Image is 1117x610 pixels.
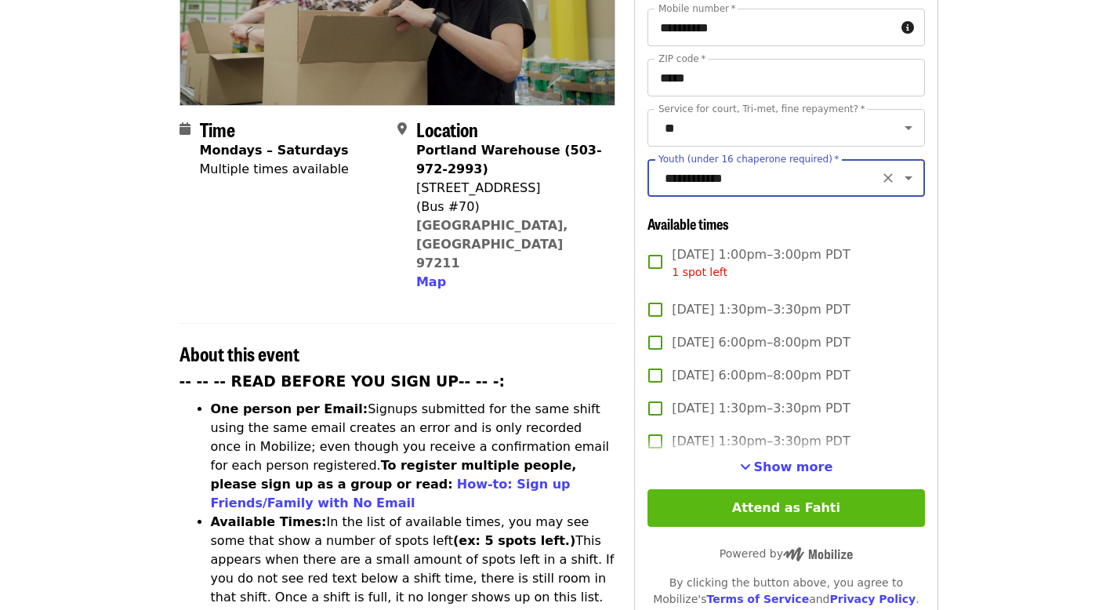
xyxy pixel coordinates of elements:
input: ZIP code [647,59,924,96]
span: 1 spot left [672,266,727,278]
span: [DATE] 6:00pm–8:00pm PDT [672,366,850,385]
span: Show more [754,459,833,474]
span: Location [416,115,478,143]
button: Open [898,117,919,139]
label: Mobile number [658,4,735,13]
label: Service for court, Tri-met, fine repayment? [658,104,865,114]
span: Powered by [720,547,853,560]
strong: Available Times: [211,514,327,529]
strong: To register multiple people, please sign up as a group or read: [211,458,577,492]
span: [DATE] 1:00pm–3:00pm PDT [672,245,850,281]
li: Signups submitted for the same shift using the same email creates an error and is only recorded o... [211,400,616,513]
li: In the list of available times, you may see some that show a number of spots left This appears wh... [211,513,616,607]
button: Map [416,273,446,292]
span: About this event [180,339,299,367]
a: [GEOGRAPHIC_DATA], [GEOGRAPHIC_DATA] 97211 [416,218,568,271]
a: Privacy Policy [829,593,916,605]
span: Map [416,274,446,289]
span: [DATE] 1:30pm–3:30pm PDT [672,300,850,319]
strong: -- -- -- READ BEFORE YOU SIGN UP-- -- -: [180,373,506,390]
img: Powered by Mobilize [783,547,853,561]
div: [STREET_ADDRESS] [416,179,603,198]
i: map-marker-alt icon [397,122,407,136]
div: (Bus #70) [416,198,603,216]
span: [DATE] 1:30pm–3:30pm PDT [672,399,850,418]
strong: (ex: 5 spots left.) [453,533,575,548]
span: [DATE] 6:00pm–8:00pm PDT [672,333,850,352]
label: Youth (under 16 chaperone required) [658,154,839,164]
strong: Mondays – Saturdays [200,143,349,158]
button: Open [898,167,919,189]
a: Terms of Service [706,593,809,605]
a: How-to: Sign up Friends/Family with No Email [211,477,571,510]
span: [DATE] 1:30pm–3:30pm PDT [672,432,850,451]
span: Time [200,115,235,143]
div: Multiple times available [200,160,349,179]
span: Available times [647,213,729,234]
strong: Portland Warehouse (503-972-2993) [416,143,602,176]
label: ZIP code [658,54,705,64]
button: Attend as Fahti [647,489,924,527]
strong: One person per Email: [211,401,368,416]
input: Mobile number [647,9,894,46]
i: calendar icon [180,122,190,136]
i: circle-info icon [901,20,914,35]
button: See more timeslots [740,458,833,477]
button: Clear [877,167,899,189]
